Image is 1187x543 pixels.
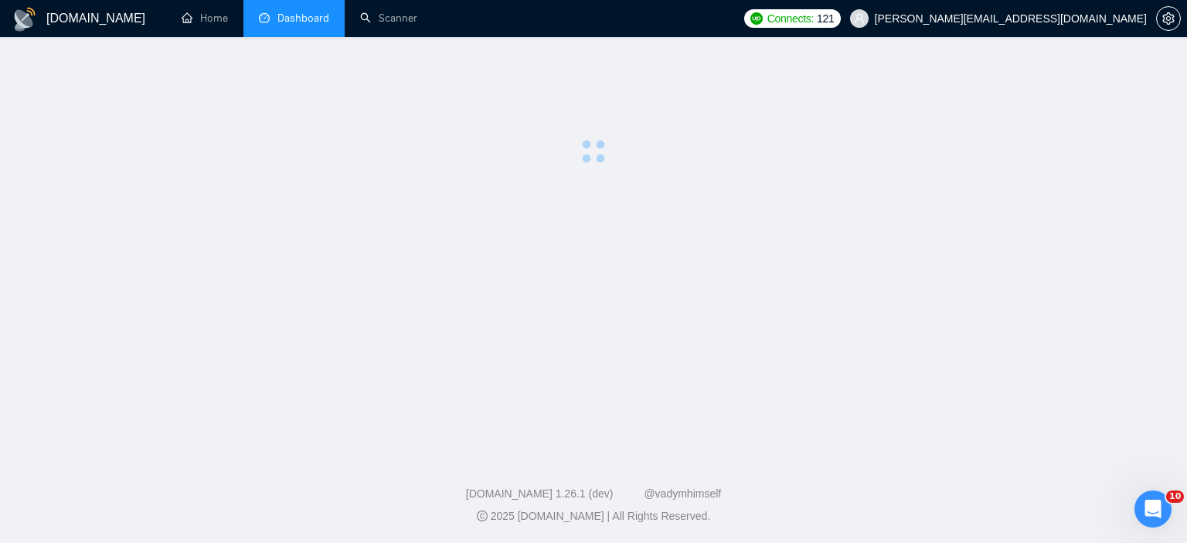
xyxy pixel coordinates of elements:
[360,12,417,25] a: searchScanner
[1166,490,1184,503] span: 10
[1156,12,1181,25] a: setting
[466,487,614,500] a: [DOMAIN_NAME] 1.26.1 (dev)
[817,10,834,27] span: 121
[767,10,814,27] span: Connects:
[182,12,228,25] a: homeHome
[259,12,270,23] span: dashboard
[854,13,865,24] span: user
[12,7,37,32] img: logo
[644,487,721,500] a: @vadymhimself
[1134,490,1172,528] iframe: Intercom live chat
[750,12,763,25] img: upwork-logo.png
[277,12,329,25] span: Dashboard
[477,511,488,521] span: copyright
[12,508,1175,524] div: 2025 [DOMAIN_NAME] | All Rights Reserved.
[1157,12,1180,25] span: setting
[1156,6,1181,31] button: setting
